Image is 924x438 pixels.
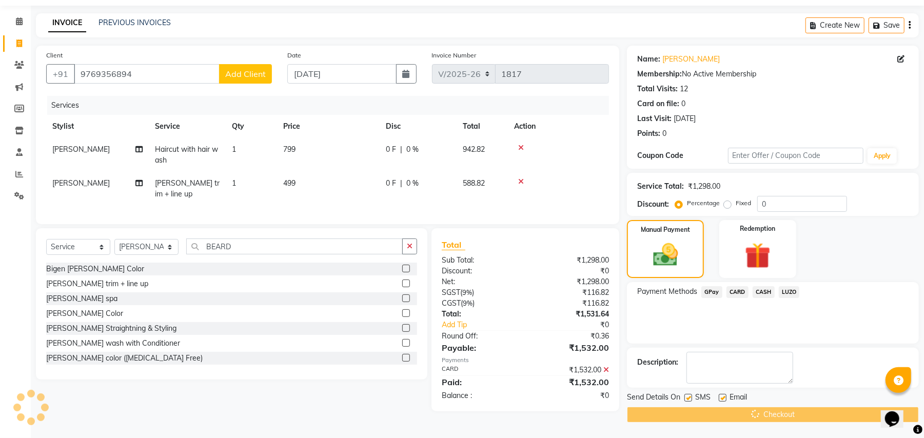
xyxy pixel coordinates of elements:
[868,148,897,164] button: Apply
[462,288,472,296] span: 9%
[99,18,171,27] a: PREVIOUS INVOICES
[525,342,617,354] div: ₹1,532.00
[232,178,236,188] span: 1
[525,276,617,287] div: ₹1,298.00
[46,278,148,289] div: [PERSON_NAME] trim + line up
[805,17,864,33] button: Create New
[434,255,525,266] div: Sub Total:
[155,178,220,198] span: [PERSON_NAME] trim + line up
[637,199,669,210] div: Discount:
[525,331,617,342] div: ₹0.36
[434,266,525,276] div: Discount:
[46,323,176,334] div: [PERSON_NAME] Straightning & Styling
[869,17,905,33] button: Save
[641,225,690,234] label: Manual Payment
[881,397,914,428] iframe: chat widget
[219,64,272,84] button: Add Client
[695,392,711,405] span: SMS
[701,286,722,298] span: GPay
[277,115,380,138] th: Price
[730,392,747,405] span: Email
[225,69,266,79] span: Add Client
[434,276,525,287] div: Net:
[149,115,226,138] th: Service
[400,178,402,189] span: |
[46,264,144,274] div: Bigen [PERSON_NAME] Color
[47,96,617,115] div: Services
[434,320,541,330] a: Add Tip
[637,357,678,368] div: Description:
[525,309,617,320] div: ₹1,531.64
[46,293,117,304] div: [PERSON_NAME] spa
[406,144,419,155] span: 0 %
[674,113,696,124] div: [DATE]
[525,266,617,276] div: ₹0
[541,320,617,330] div: ₹0
[287,51,301,60] label: Date
[186,238,403,254] input: Search or Scan
[46,308,123,319] div: [PERSON_NAME] Color
[525,365,617,375] div: ₹1,532.00
[662,54,720,65] a: [PERSON_NAME]
[637,69,909,79] div: No Active Membership
[434,298,525,309] div: ( )
[637,181,684,192] div: Service Total:
[434,376,525,388] div: Paid:
[525,255,617,266] div: ₹1,298.00
[46,338,180,349] div: [PERSON_NAME] wash with Conditioner
[680,84,688,94] div: 12
[637,84,678,94] div: Total Visits:
[48,14,86,32] a: INVOICE
[645,241,686,269] img: _cash.svg
[434,331,525,342] div: Round Off:
[442,240,465,250] span: Total
[283,178,296,188] span: 499
[525,390,617,401] div: ₹0
[434,287,525,298] div: ( )
[386,144,396,155] span: 0 F
[687,198,720,208] label: Percentage
[52,178,110,188] span: [PERSON_NAME]
[74,64,220,84] input: Search by Name/Mobile/Email/Code
[637,69,682,79] div: Membership:
[637,150,728,161] div: Coupon Code
[463,299,473,307] span: 9%
[434,342,525,354] div: Payable:
[380,115,457,138] th: Disc
[434,365,525,375] div: CARD
[688,181,720,192] div: ₹1,298.00
[525,298,617,309] div: ₹116.82
[740,224,775,233] label: Redemption
[442,288,460,297] span: SGST
[386,178,396,189] span: 0 F
[637,113,672,124] div: Last Visit:
[525,376,617,388] div: ₹1,532.00
[726,286,749,298] span: CARD
[52,145,110,154] span: [PERSON_NAME]
[400,144,402,155] span: |
[46,353,203,364] div: [PERSON_NAME] color ([MEDICAL_DATA] Free)
[46,115,149,138] th: Stylist
[226,115,277,138] th: Qty
[463,178,485,188] span: 588.82
[46,64,75,84] button: +91
[432,51,477,60] label: Invoice Number
[463,145,485,154] span: 942.82
[525,287,617,298] div: ₹116.82
[637,54,660,65] div: Name:
[637,98,679,109] div: Card on file:
[728,148,863,164] input: Enter Offer / Coupon Code
[508,115,609,138] th: Action
[737,240,779,272] img: _gift.svg
[627,392,680,405] span: Send Details On
[681,98,685,109] div: 0
[736,198,751,208] label: Fixed
[155,145,218,165] span: Haircut with hair wash
[779,286,800,298] span: LUZO
[232,145,236,154] span: 1
[46,51,63,60] label: Client
[457,115,508,138] th: Total
[637,286,697,297] span: Payment Methods
[434,390,525,401] div: Balance :
[434,309,525,320] div: Total:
